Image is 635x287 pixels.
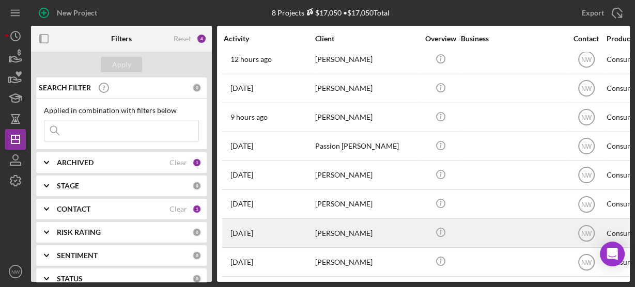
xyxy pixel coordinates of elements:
div: Clear [169,158,187,167]
button: New Project [31,3,107,23]
div: Open Intercom Messenger [600,242,625,266]
div: Export [582,3,604,23]
time: 2025-09-15 18:28 [230,258,253,266]
div: 0 [192,83,202,92]
text: NW [581,56,592,63]
div: Applied in combination with filters below [44,106,199,115]
div: [PERSON_NAME] [315,219,419,247]
b: RISK RATING [57,228,101,236]
time: 2025-09-16 17:47 [230,84,253,92]
div: Clear [169,205,187,213]
b: CONTACT [57,205,90,213]
div: Reset [174,35,191,43]
div: [PERSON_NAME] [315,104,419,131]
div: Business [461,35,564,43]
div: Passion [PERSON_NAME] [315,133,419,160]
button: Apply [101,57,142,72]
div: Contact [567,35,606,43]
div: 8 Projects • $17,050 Total [271,8,389,17]
div: [PERSON_NAME] [315,162,419,189]
div: Client [315,35,419,43]
div: 4 [196,34,207,44]
button: NW [5,261,26,282]
time: 2025-09-10 12:00 [230,171,253,179]
text: NW [581,230,592,237]
text: NW [581,259,592,266]
div: 0 [192,181,202,190]
div: 1 [192,158,202,167]
text: NW [581,114,592,121]
div: [PERSON_NAME] [315,248,419,276]
text: NW [581,201,592,208]
div: Activity [224,35,314,43]
div: 0 [192,251,202,260]
div: Apply [112,57,131,72]
b: ARCHIVED [57,158,94,167]
b: Filters [111,35,132,43]
div: 0 [192,274,202,283]
text: NW [581,85,592,92]
div: [PERSON_NAME] [315,46,419,73]
time: 2025-09-18 18:04 [230,55,272,63]
b: STAGE [57,182,79,190]
div: 0 [192,228,202,237]
b: SENTIMENT [57,251,98,260]
div: 1 [192,204,202,214]
div: [PERSON_NAME] [315,75,419,102]
div: New Project [57,3,97,23]
time: 2025-09-17 18:45 [230,142,253,150]
div: Overview [421,35,460,43]
text: NW [581,172,592,179]
div: [PERSON_NAME] [315,190,419,218]
button: Export [571,3,630,23]
time: 2025-09-18 21:13 [230,113,268,121]
div: $17,050 [304,8,341,17]
text: NW [581,143,592,150]
b: STATUS [57,275,83,283]
b: SEARCH FILTER [39,84,91,92]
time: 2025-09-09 00:45 [230,229,253,237]
time: 2025-09-11 14:50 [230,200,253,208]
text: NW [11,269,20,275]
